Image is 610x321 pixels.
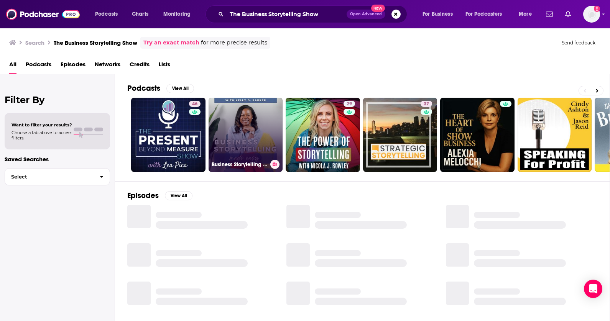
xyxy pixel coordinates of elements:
[5,168,110,185] button: Select
[61,58,85,74] a: Episodes
[166,84,194,93] button: View All
[159,58,170,74] a: Lists
[95,58,120,74] a: Networks
[90,8,128,20] button: open menu
[165,191,192,200] button: View All
[583,6,600,23] span: Logged in as Mark.Hayward
[347,10,385,19] button: Open AdvancedNew
[26,58,51,74] a: Podcasts
[423,9,453,20] span: For Business
[163,9,191,20] span: Monitoring
[127,191,159,200] h2: Episodes
[559,39,598,46] button: Send feedback
[158,8,201,20] button: open menu
[12,122,72,128] span: Want to filter your results?
[25,39,44,46] h3: Search
[350,12,382,16] span: Open Advanced
[519,9,532,20] span: More
[227,8,347,20] input: Search podcasts, credits, & more...
[192,100,197,108] span: 46
[5,94,110,105] h2: Filter By
[212,161,267,168] h3: Business Storytelling Made Easy
[127,8,153,20] a: Charts
[143,38,199,47] a: Try an exact match
[594,6,600,12] svg: Add a profile image
[371,5,385,12] span: New
[347,100,352,108] span: 29
[286,98,360,172] a: 29
[421,101,432,107] a: 37
[513,8,541,20] button: open menu
[424,100,429,108] span: 37
[5,174,94,179] span: Select
[131,98,206,172] a: 46
[132,9,148,20] span: Charts
[12,130,72,141] span: Choose a tab above to access filters.
[209,98,283,172] a: Business Storytelling Made Easy
[562,8,574,21] a: Show notifications dropdown
[201,38,267,47] span: for more precise results
[189,101,201,107] a: 46
[583,6,600,23] button: Show profile menu
[543,8,556,21] a: Show notifications dropdown
[127,191,192,200] a: EpisodesView All
[127,84,160,93] h2: Podcasts
[9,58,16,74] a: All
[130,58,150,74] a: Credits
[583,6,600,23] img: User Profile
[417,8,462,20] button: open menu
[460,8,513,20] button: open menu
[5,156,110,163] p: Saved Searches
[344,101,355,107] a: 29
[6,7,80,21] img: Podchaser - Follow, Share and Rate Podcasts
[465,9,502,20] span: For Podcasters
[584,280,602,298] div: Open Intercom Messenger
[127,84,194,93] a: PodcastsView All
[54,39,137,46] h3: The Business Storytelling Show
[213,5,414,23] div: Search podcasts, credits, & more...
[95,9,118,20] span: Podcasts
[363,98,437,172] a: 37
